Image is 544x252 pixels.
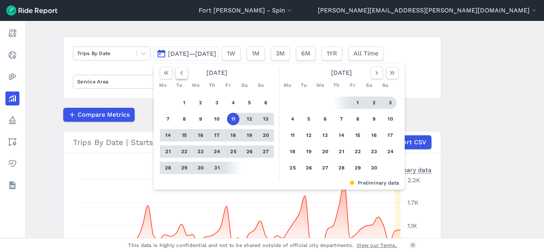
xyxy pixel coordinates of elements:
div: Preliminary data [382,166,431,174]
button: 7 [162,113,174,125]
button: 25 [286,162,299,174]
button: 9 [368,113,380,125]
button: 28 [335,162,348,174]
button: All Time [348,47,383,60]
div: Mo [281,79,294,91]
button: 10 [384,113,397,125]
button: 2 [368,97,380,109]
span: Export CSV [392,138,426,147]
button: 19 [243,129,256,142]
span: 3M [276,49,285,58]
button: 17 [384,129,397,142]
button: 24 [211,145,223,158]
button: 1 [178,97,191,109]
button: 30 [194,162,207,174]
div: Sa [363,79,375,91]
button: 26 [303,162,315,174]
span: All Time [353,49,378,58]
button: 6 [319,113,331,125]
tspan: 1.1K [407,222,417,230]
button: 20 [319,145,331,158]
button: 21 [162,145,174,158]
a: View our Terms. [357,242,397,249]
a: Heatmaps [5,70,19,84]
div: Mo [157,79,169,91]
button: 6M [296,47,315,60]
span: Compare Metrics [78,110,130,119]
button: 15 [352,129,364,142]
tspan: 1.7K [407,199,419,206]
a: Analyze [5,91,19,105]
button: 26 [243,145,256,158]
div: We [189,79,202,91]
tspan: 2.2K [407,176,420,184]
button: 28 [162,162,174,174]
div: Tu [173,79,185,91]
span: 6M [301,49,310,58]
button: 22 [352,145,364,158]
div: Preliminary data [159,179,399,186]
div: [DATE] [281,67,402,79]
button: 14 [162,129,174,142]
div: Su [255,79,267,91]
button: 15 [178,129,191,142]
div: Th [206,79,218,91]
div: We [314,79,326,91]
button: 16 [194,129,207,142]
img: Ride Report [6,5,57,16]
button: 20 [260,129,272,142]
button: 2 [194,97,207,109]
button: 22 [178,145,191,158]
button: 8 [178,113,191,125]
a: Health [5,157,19,171]
button: [PERSON_NAME][EMAIL_ADDRESS][PERSON_NAME][DOMAIN_NAME] [318,6,538,15]
button: 10 [211,113,223,125]
button: 23 [368,145,380,158]
a: Report [5,26,19,40]
button: 11 [227,113,239,125]
button: 5 [303,113,315,125]
button: 1W [222,47,241,60]
a: Policy [5,113,19,127]
button: 4 [227,97,239,109]
button: 8 [352,113,364,125]
button: 3M [271,47,290,60]
div: Su [379,79,392,91]
div: Fr [346,79,359,91]
button: 19 [303,145,315,158]
div: Trips By Date | Starts | Spin [73,135,431,149]
button: Fort [PERSON_NAME] - Spin [199,6,293,15]
span: [DATE]—[DATE] [168,50,216,57]
button: 13 [260,113,272,125]
button: 16 [368,129,380,142]
button: 24 [384,145,397,158]
div: [DATE] [157,67,277,79]
button: 29 [178,162,191,174]
a: Realtime [5,48,19,62]
span: 1W [227,49,236,58]
button: 27 [260,145,272,158]
button: 13 [319,129,331,142]
button: 25 [227,145,239,158]
button: 11 [286,129,299,142]
span: 1M [252,49,260,58]
button: 30 [368,162,380,174]
div: Fr [222,79,234,91]
button: 29 [352,162,364,174]
div: Tu [298,79,310,91]
button: 1M [247,47,265,60]
button: 9 [194,113,207,125]
button: 18 [227,129,239,142]
button: 12 [243,113,256,125]
button: 12 [303,129,315,142]
button: 7 [335,113,348,125]
a: Datasets [5,178,19,192]
button: [DATE]—[DATE] [154,47,219,60]
button: 3 [211,97,223,109]
button: 5 [243,97,256,109]
button: 21 [335,145,348,158]
button: 1 [352,97,364,109]
button: 6 [260,97,272,109]
div: Th [330,79,343,91]
button: Compare Metrics [63,108,135,122]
